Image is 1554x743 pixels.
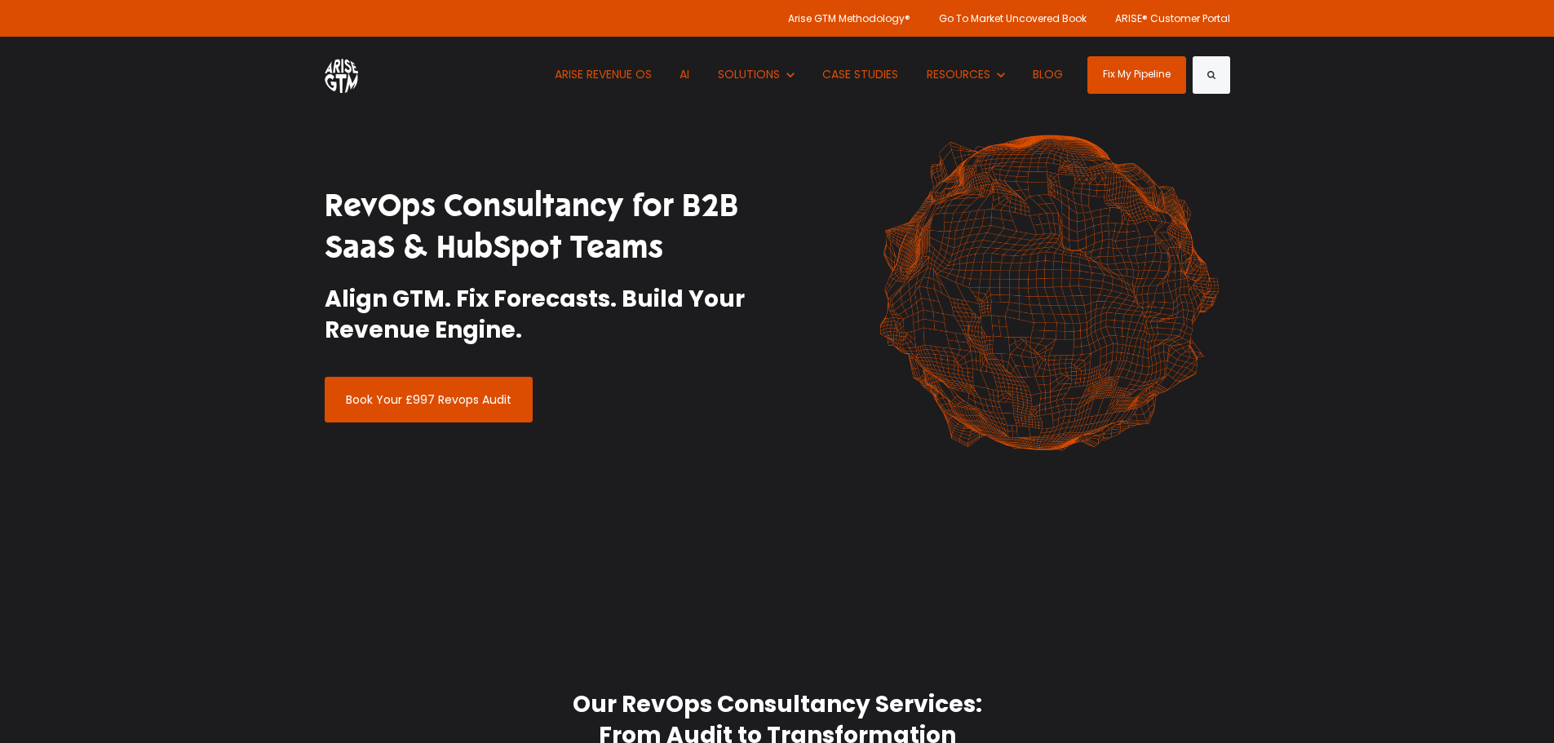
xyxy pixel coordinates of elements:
[542,37,664,113] a: ARISE REVENUE OS
[325,185,765,269] h1: RevOps Consultancy for B2B SaaS & HubSpot Teams
[1021,37,1076,113] a: BLOG
[325,56,358,93] img: ARISE GTM logo (1) white
[811,37,911,113] a: CASE STUDIES
[668,37,702,113] a: AI
[927,66,928,67] span: Show submenu for RESOURCES
[718,66,719,67] span: Show submenu for SOLUTIONS
[325,377,533,422] a: Book Your £997 Revops Audit
[706,37,806,113] button: Show submenu for SOLUTIONS SOLUTIONS
[325,284,765,346] h2: Align GTM. Fix Forecasts. Build Your Revenue Engine.
[867,117,1230,468] img: shape-61 orange
[914,37,1016,113] button: Show submenu for RESOURCES RESOURCES
[542,37,1075,113] nav: Desktop navigation
[927,66,990,82] span: RESOURCES
[1193,56,1230,94] button: Search
[718,66,780,82] span: SOLUTIONS
[1087,56,1186,94] a: Fix My Pipeline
